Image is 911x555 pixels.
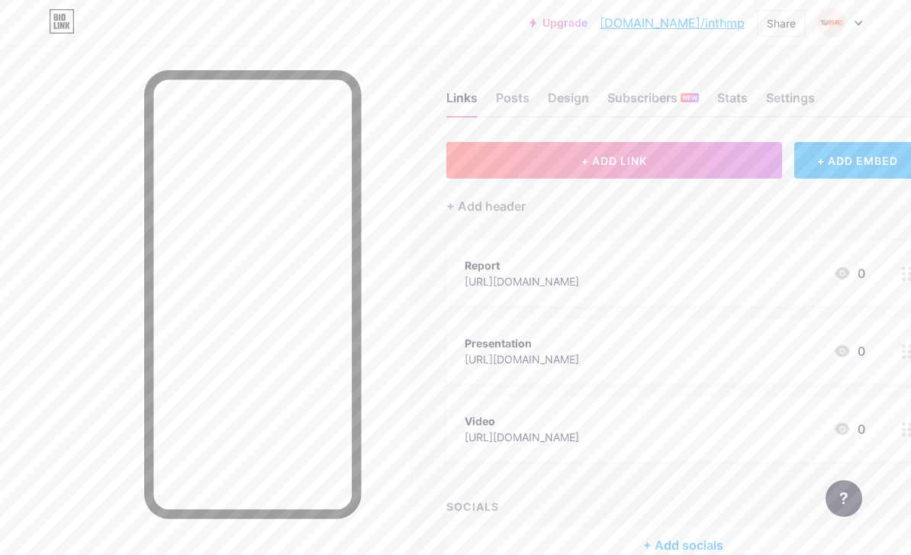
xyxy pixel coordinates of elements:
span: + ADD LINK [581,154,647,167]
div: Settings [766,89,815,116]
div: [URL][DOMAIN_NAME] [465,351,579,367]
img: In Thmp. [817,8,846,37]
div: Share [767,15,796,31]
a: Upgrade [530,17,587,29]
a: [DOMAIN_NAME]/inthmp [600,14,745,32]
div: Subscribers [607,89,699,116]
div: Stats [717,89,748,116]
div: Design [548,89,589,116]
button: + ADD LINK [446,142,782,179]
div: [URL][DOMAIN_NAME] [465,429,579,445]
div: + Add header [446,197,526,215]
div: Report [465,257,579,273]
div: 0 [833,264,865,282]
div: 0 [833,420,865,438]
div: 0 [833,342,865,360]
div: Video [465,413,579,429]
span: NEW [683,93,697,102]
div: Presentation [465,335,579,351]
div: Links [446,89,478,116]
div: Posts [496,89,530,116]
div: [URL][DOMAIN_NAME] [465,273,579,289]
